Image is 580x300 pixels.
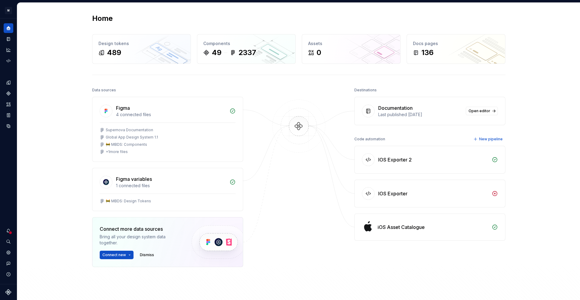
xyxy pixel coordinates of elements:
a: Documentation [4,34,13,44]
div: Figma variables [116,175,152,183]
div: 2337 [238,48,256,57]
button: Search ⌘K [4,237,13,246]
a: Design tokens [4,78,13,87]
svg: Supernova Logo [5,289,11,295]
div: iOS Asset Catalogue [378,223,425,231]
a: Assets [4,99,13,109]
div: 489 [107,48,121,57]
div: Documentation [378,104,413,112]
div: Global App Design System 1.1 [106,135,158,140]
button: Contact support [4,259,13,268]
div: Components [203,41,289,47]
div: Connect more data sources [100,225,181,233]
a: Analytics [4,45,13,55]
div: 4 connected files [116,112,226,118]
div: Code automation [354,135,385,143]
button: Connect new [100,251,134,259]
button: New pipeline [472,135,505,143]
div: + 1 more files [106,149,128,154]
div: Last published [DATE] [378,112,462,118]
a: Code automation [4,56,13,66]
div: Bring all your design system data together. [100,234,181,246]
div: Docs pages [413,41,499,47]
div: IOS Exporter 2 [378,156,412,163]
div: 49 [212,48,221,57]
div: Assets [308,41,394,47]
button: M [1,4,16,17]
a: Open editor [466,107,498,115]
span: Connect new [102,253,126,257]
a: Settings [4,248,13,257]
a: Components [4,89,13,98]
div: Design tokens [98,41,185,47]
button: Notifications [4,226,13,236]
a: Docs pages136 [407,34,505,64]
a: Home [4,23,13,33]
div: IOS Exporter [378,190,408,197]
div: Figma [116,104,130,112]
div: 0 [317,48,321,57]
div: Destinations [354,86,377,94]
a: Storybook stories [4,110,13,120]
div: Supernova Documentation [106,128,153,132]
a: Data sources [4,121,13,131]
h2: Home [92,14,113,23]
a: Components492337 [197,34,296,64]
a: Design tokens489 [92,34,191,64]
div: 🚧 MBDS: Components [106,142,147,147]
span: Open editor [469,109,490,113]
div: 🚧 MBDS: Design Tokens [106,199,151,204]
div: 1 connected files [116,183,226,189]
a: Figma variables1 connected files🚧 MBDS: Design Tokens [92,168,243,211]
a: Figma4 connected filesSupernova DocumentationGlobal App Design System 1.1🚧 MBDS: Components+1more... [92,97,243,162]
div: 136 [421,48,433,57]
div: M [5,7,12,14]
span: New pipeline [479,137,503,142]
a: Assets0 [302,34,401,64]
span: Dismiss [140,253,154,257]
button: Dismiss [137,251,157,259]
div: Data sources [92,86,116,94]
